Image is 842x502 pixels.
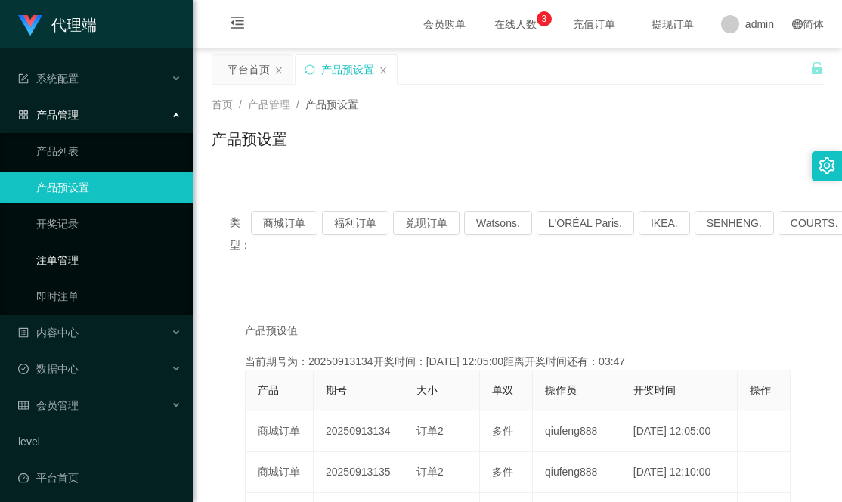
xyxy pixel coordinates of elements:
[246,411,314,452] td: 商城订单
[18,463,181,493] a: 图标: dashboard平台首页
[537,211,634,235] button: L'ORÉAL Paris.
[18,15,42,36] img: logo.9652507e.png
[492,466,513,478] span: 多件
[492,425,513,437] span: 多件
[533,411,621,452] td: qiufeng888
[621,411,738,452] td: [DATE] 12:05:00
[18,327,79,339] span: 内容中心
[326,384,347,396] span: 期号
[248,98,290,110] span: 产品管理
[542,11,547,26] p: 3
[212,1,263,49] i: 图标: menu-fold
[18,399,79,411] span: 会员管理
[533,452,621,493] td: qiufeng888
[565,19,623,29] span: 充值订单
[644,19,701,29] span: 提现订单
[245,323,298,339] span: 产品预设值
[492,384,513,396] span: 单双
[416,466,444,478] span: 订单2
[639,211,690,235] button: IKEA.
[18,426,181,457] a: level
[819,157,835,174] i: 图标: setting
[18,363,79,375] span: 数据中心
[18,327,29,338] i: 图标: profile
[416,384,438,396] span: 大小
[379,66,388,75] i: 图标: close
[633,384,676,396] span: 开奖时间
[228,55,270,84] div: 平台首页
[36,209,181,239] a: 开奖记录
[393,211,460,235] button: 兑现订单
[305,64,315,75] i: 图标: sync
[321,55,374,84] div: 产品预设置
[18,73,29,84] i: 图标: form
[36,136,181,166] a: 产品列表
[545,384,577,396] span: 操作员
[245,354,791,370] div: 当前期号为：20250913134开奖时间：[DATE] 12:05:00距离开奖时间还有：03:47
[750,384,771,396] span: 操作
[251,211,317,235] button: 商城订单
[18,73,79,85] span: 系统配置
[230,211,251,256] span: 类型：
[274,66,283,75] i: 图标: close
[36,172,181,203] a: 产品预设置
[416,425,444,437] span: 订单2
[305,98,358,110] span: 产品预设置
[314,411,404,452] td: 20250913134
[36,245,181,275] a: 注单管理
[18,400,29,411] i: 图标: table
[239,98,242,110] span: /
[322,211,388,235] button: 福利订单
[212,128,287,150] h1: 产品预设置
[314,452,404,493] td: 20250913135
[695,211,774,235] button: SENHENG.
[792,19,803,29] i: 图标: global
[18,110,29,120] i: 图标: appstore-o
[487,19,544,29] span: 在线人数
[464,211,532,235] button: Watsons.
[246,452,314,493] td: 商城订单
[258,384,279,396] span: 产品
[296,98,299,110] span: /
[51,1,97,49] h1: 代理端
[18,18,97,30] a: 代理端
[621,452,738,493] td: [DATE] 12:10:00
[810,61,824,75] i: 图标: unlock
[36,281,181,311] a: 即时注单
[537,11,552,26] sup: 3
[212,98,233,110] span: 首页
[18,364,29,374] i: 图标: check-circle-o
[18,109,79,121] span: 产品管理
